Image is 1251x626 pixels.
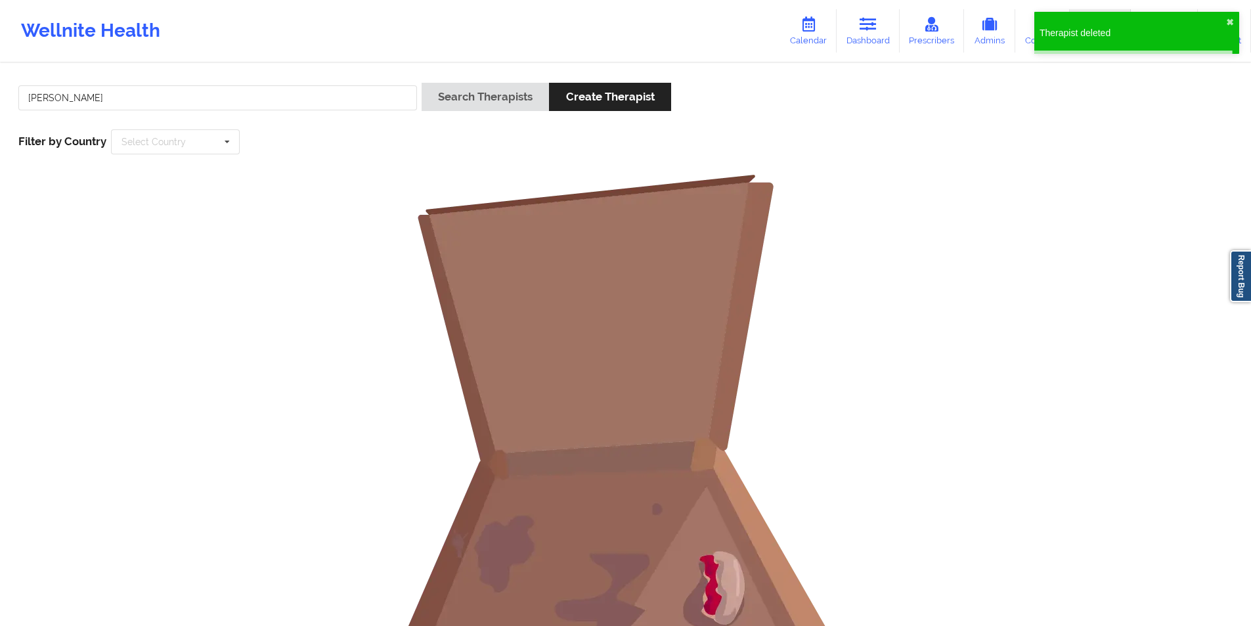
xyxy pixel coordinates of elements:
div: Select Country [121,137,186,146]
span: Filter by Country [18,135,106,148]
div: Therapist deleted [1040,26,1226,39]
a: Admins [964,9,1015,53]
a: Coaches [1015,9,1070,53]
a: Prescribers [900,9,965,53]
button: Create Therapist [549,83,670,111]
input: Search Keywords [18,85,417,110]
button: Search Therapists [422,83,549,111]
button: close [1226,17,1234,28]
a: Calendar [780,9,837,53]
a: Report Bug [1230,250,1251,302]
a: Dashboard [837,9,900,53]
